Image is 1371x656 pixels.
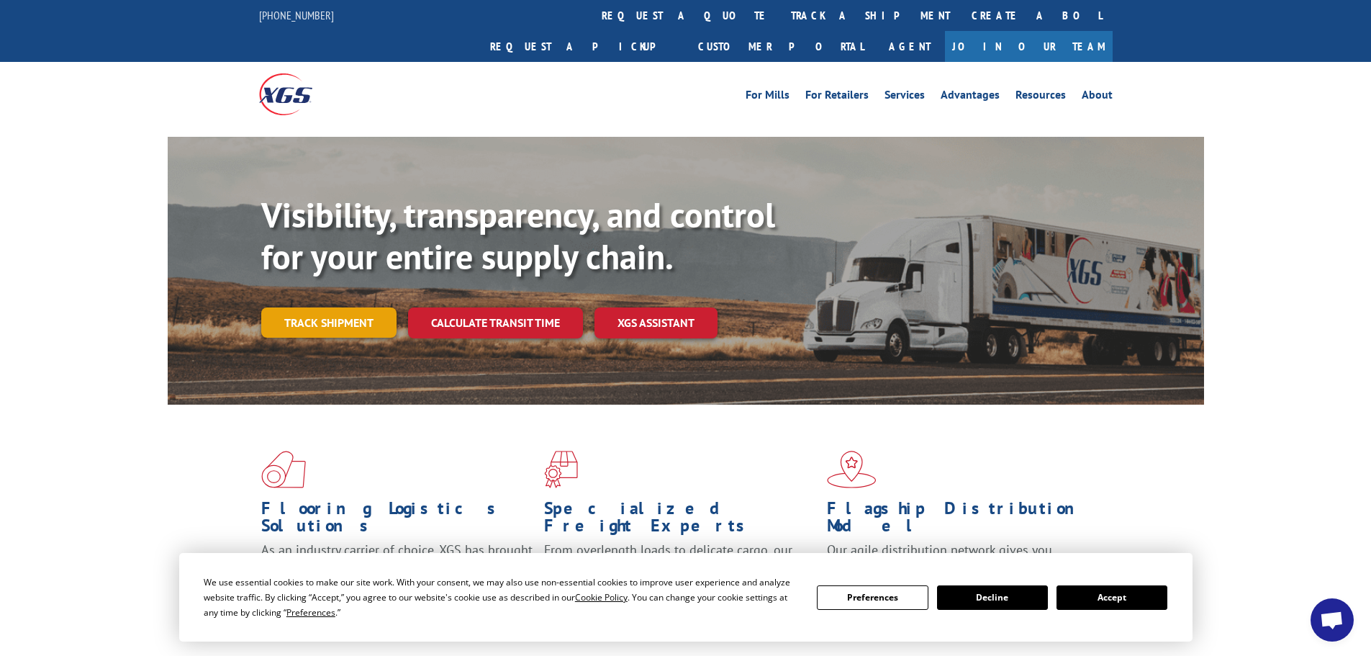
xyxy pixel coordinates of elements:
p: From overlength loads to delicate cargo, our experienced staff knows the best way to move your fr... [544,542,816,606]
span: As an industry carrier of choice, XGS has brought innovation and dedication to flooring logistics... [261,542,533,593]
h1: Specialized Freight Experts [544,500,816,542]
a: For Mills [746,89,789,105]
a: Request a pickup [479,31,687,62]
img: xgs-icon-total-supply-chain-intelligence-red [261,451,306,488]
div: We use essential cookies to make our site work. With your consent, we may also use non-essential ... [204,575,800,620]
a: About [1082,89,1113,105]
button: Preferences [817,585,928,610]
h1: Flooring Logistics Solutions [261,500,533,542]
a: Calculate transit time [408,307,583,338]
a: Advantages [941,89,1000,105]
a: Track shipment [261,307,397,338]
a: Resources [1015,89,1066,105]
a: Customer Portal [687,31,874,62]
div: Open chat [1311,598,1354,642]
a: Agent [874,31,945,62]
button: Accept [1056,585,1167,610]
span: Preferences [286,606,335,619]
span: Cookie Policy [575,591,628,603]
b: Visibility, transparency, and control for your entire supply chain. [261,192,775,279]
div: Cookie Consent Prompt [179,553,1193,642]
span: Our agile distribution network gives you nationwide inventory management on demand. [827,542,1092,575]
h1: Flagship Distribution Model [827,500,1099,542]
a: Join Our Team [945,31,1113,62]
a: XGS ASSISTANT [594,307,718,338]
a: [PHONE_NUMBER] [259,8,334,22]
img: xgs-icon-flagship-distribution-model-red [827,451,877,488]
button: Decline [937,585,1048,610]
a: Services [884,89,925,105]
a: For Retailers [805,89,869,105]
img: xgs-icon-focused-on-flooring-red [544,451,578,488]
